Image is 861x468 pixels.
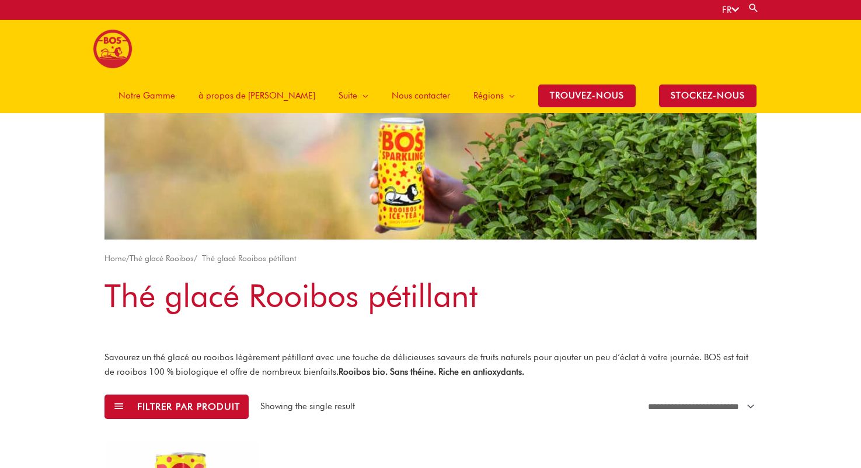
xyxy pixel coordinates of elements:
a: Thé glacé Rooibos [130,254,194,263]
span: à propos de [PERSON_NAME] [198,78,315,113]
img: BOS logo finals-200px [93,29,133,69]
span: Savourez un thé glacé au rooibos légèrement pétillant avec une touche de délicieuses saveurs de f... [104,352,748,377]
span: Notre Gamme [118,78,175,113]
span: Suite [339,78,357,113]
a: TROUVEZ-NOUS [527,78,647,113]
a: Home [104,254,126,263]
h1: Thé glacé Rooibos pétillant [104,273,757,318]
img: BOS sparkling lemon ice tea [104,107,757,240]
a: Régions [462,78,527,113]
a: FR [722,5,739,15]
a: Nous contacter [380,78,462,113]
span: stockez-nous [659,85,757,107]
a: à propos de [PERSON_NAME] [187,78,327,113]
p: Showing the single result [260,400,355,413]
nav: Site Navigation [98,78,768,113]
nav: Breadcrumb [104,251,757,266]
a: Suite [327,78,380,113]
a: stockez-nous [647,78,768,113]
strong: Rooibos bio. Sans théine. Riche en antioxydants. [339,367,524,377]
span: TROUVEZ-NOUS [538,85,636,107]
a: Search button [748,2,759,13]
span: Nous contacter [392,78,450,113]
span: Régions [473,78,504,113]
select: Shop order [641,395,757,418]
a: Notre Gamme [107,78,187,113]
